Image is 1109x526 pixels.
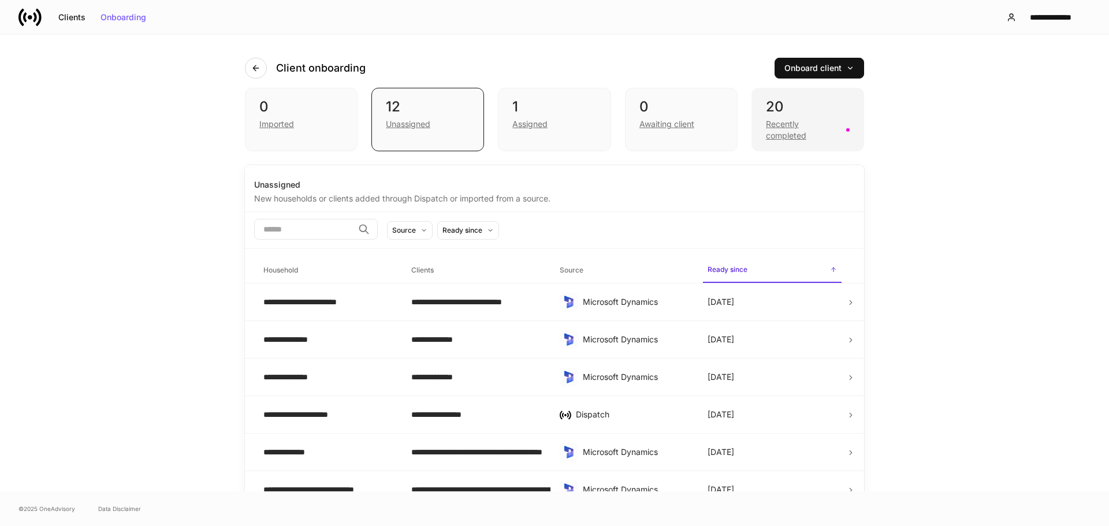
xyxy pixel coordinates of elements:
[254,191,855,204] div: New households or clients added through Dispatch or imported from a source.
[254,179,855,191] div: Unassigned
[583,334,689,345] div: Microsoft Dynamics
[784,64,854,72] div: Onboard client
[259,259,397,282] span: Household
[245,88,358,151] div: 0Imported
[766,98,850,116] div: 20
[276,61,366,75] h4: Client onboarding
[576,409,689,420] div: Dispatch
[703,258,842,283] span: Ready since
[386,118,430,130] div: Unassigned
[766,118,839,141] div: Recently completed
[562,483,576,497] img: sIOyOZvWb5kUEAwh5D03bPzsWHrUXBSdsWHDhg8Ma8+nBQBvlija69eFAv+snJUCyn8AqO+ElBnIpgMAAAAASUVORK5CYII=
[639,118,694,130] div: Awaiting client
[708,371,734,383] p: [DATE]
[259,98,343,116] div: 0
[407,259,545,282] span: Clients
[562,295,576,309] img: sIOyOZvWb5kUEAwh5D03bPzsWHrUXBSdsWHDhg8Ma8+nBQBvlija69eFAv+snJUCyn8AqO+ElBnIpgMAAAAASUVORK5CYII=
[708,484,734,495] p: [DATE]
[98,504,141,513] a: Data Disclaimer
[58,13,85,21] div: Clients
[51,8,93,27] button: Clients
[371,88,484,151] div: 12Unassigned
[411,264,434,275] h6: Clients
[263,264,298,275] h6: Household
[708,334,734,345] p: [DATE]
[708,446,734,458] p: [DATE]
[562,333,576,346] img: sIOyOZvWb5kUEAwh5D03bPzsWHrUXBSdsWHDhg8Ma8+nBQBvlija69eFAv+snJUCyn8AqO+ElBnIpgMAAAAASUVORK5CYII=
[562,445,576,459] img: sIOyOZvWb5kUEAwh5D03bPzsWHrUXBSdsWHDhg8Ma8+nBQBvlija69eFAv+snJUCyn8AqO+ElBnIpgMAAAAASUVORK5CYII=
[387,221,433,240] button: Source
[512,118,548,130] div: Assigned
[498,88,611,151] div: 1Assigned
[560,264,583,275] h6: Source
[512,98,596,116] div: 1
[93,8,154,27] button: Onboarding
[625,88,738,151] div: 0Awaiting client
[18,504,75,513] span: © 2025 OneAdvisory
[583,296,689,308] div: Microsoft Dynamics
[442,225,482,236] div: Ready since
[386,98,470,116] div: 12
[562,370,576,384] img: sIOyOZvWb5kUEAwh5D03bPzsWHrUXBSdsWHDhg8Ma8+nBQBvlija69eFAv+snJUCyn8AqO+ElBnIpgMAAAAASUVORK5CYII=
[708,264,747,275] h6: Ready since
[555,259,694,282] span: Source
[708,409,734,420] p: [DATE]
[583,484,689,495] div: Microsoft Dynamics
[583,446,689,458] div: Microsoft Dynamics
[751,88,864,151] div: 20Recently completed
[583,371,689,383] div: Microsoft Dynamics
[259,118,294,130] div: Imported
[101,13,146,21] div: Onboarding
[639,98,723,116] div: 0
[775,58,864,79] button: Onboard client
[708,296,734,308] p: [DATE]
[392,225,416,236] div: Source
[437,221,499,240] button: Ready since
